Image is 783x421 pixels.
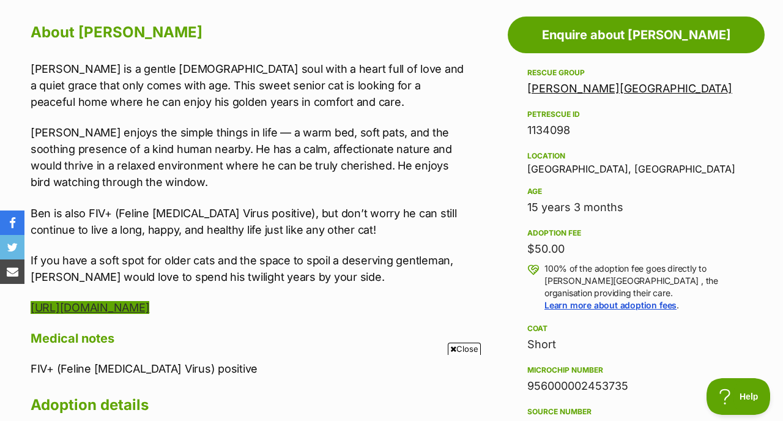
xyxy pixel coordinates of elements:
p: If you have a soft spot for older cats and the space to spoil a deserving gentleman, [PERSON_NAME... [31,252,466,285]
h2: About [PERSON_NAME] [31,19,466,46]
p: Ben is also FIV+ (Feline [MEDICAL_DATA] Virus positive), but don’t worry he can still continue to... [31,205,466,238]
h4: Medical notes [31,330,466,346]
div: 15 years 3 months [527,199,745,216]
a: [URL][DOMAIN_NAME] [31,301,149,314]
div: Short [527,336,745,353]
iframe: Help Scout Beacon - Open [707,378,771,415]
a: Enquire about [PERSON_NAME] [508,17,765,53]
h2: Adoption details [31,392,466,419]
span: Close [448,343,481,355]
div: Adoption fee [527,228,745,238]
p: [PERSON_NAME] is a gentle [DEMOGRAPHIC_DATA] soul with a heart full of love and a quiet grace tha... [31,61,466,110]
iframe: Advertisement [169,360,614,415]
p: 100% of the adoption fee goes directly to [PERSON_NAME][GEOGRAPHIC_DATA] , the organisation provi... [544,263,745,311]
div: Source number [527,407,745,417]
div: $50.00 [527,240,745,258]
div: Age [527,187,745,196]
div: Rescue group [527,68,745,78]
div: Coat [527,324,745,333]
a: Learn more about adoption fees [544,300,677,310]
p: [PERSON_NAME] enjoys the simple things in life — a warm bed, soft pats, and the soothing presence... [31,124,466,190]
div: Microchip number [527,365,745,375]
div: 956000002453735 [527,378,745,395]
div: 1134098 [527,122,745,139]
div: PetRescue ID [527,110,745,119]
div: [GEOGRAPHIC_DATA], [GEOGRAPHIC_DATA] [527,149,745,174]
div: Location [527,151,745,161]
p: FIV+ (Feline [MEDICAL_DATA] Virus) positive [31,360,466,377]
a: [PERSON_NAME][GEOGRAPHIC_DATA] [527,82,732,95]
